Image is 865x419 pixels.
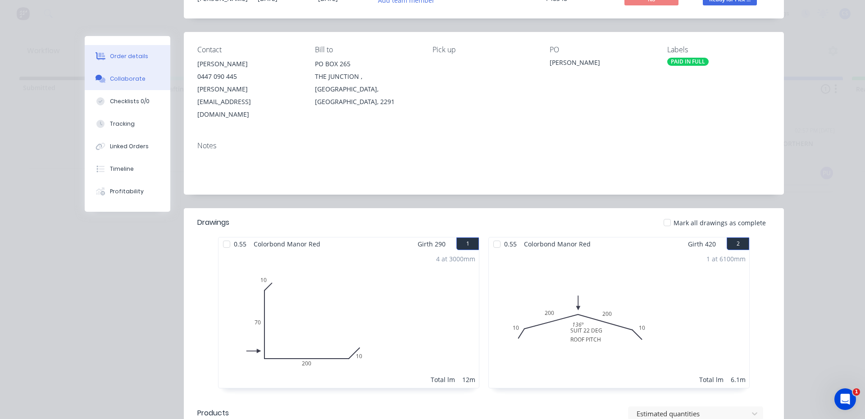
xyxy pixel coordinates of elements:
span: Girth 420 [688,237,716,250]
button: 1 [456,237,479,250]
div: [PERSON_NAME]0447 090 445[PERSON_NAME][EMAIL_ADDRESS][DOMAIN_NAME] [197,58,300,121]
div: Pick up [432,46,536,54]
div: Linked Orders [110,142,149,150]
button: Profitability [85,180,170,203]
iframe: Intercom live chat [834,388,856,410]
button: Tracking [85,113,170,135]
div: Notes [197,141,770,150]
div: PO BOX 265 [315,58,418,70]
button: Collaborate [85,68,170,90]
div: PO [550,46,653,54]
div: [PERSON_NAME][EMAIL_ADDRESS][DOMAIN_NAME] [197,83,300,121]
button: Order details [85,45,170,68]
div: Total lm [699,375,724,384]
button: Checklists 0/0 [85,90,170,113]
div: Labels [667,46,770,54]
div: Drawings [197,217,229,228]
div: 4 at 3000mm [436,254,475,264]
div: 1 at 6100mm [706,254,746,264]
div: PO BOX 265THE JUNCTION , [GEOGRAPHIC_DATA], [GEOGRAPHIC_DATA], 2291 [315,58,418,108]
div: 12m [462,375,475,384]
span: 0.55 [230,237,250,250]
button: 2 [727,237,749,250]
div: Bill to [315,46,418,54]
button: Timeline [85,158,170,180]
div: Contact [197,46,300,54]
div: Collaborate [110,75,146,83]
button: Linked Orders [85,135,170,158]
div: [PERSON_NAME] [550,58,653,70]
span: 1 [853,388,860,396]
div: Products [197,408,229,419]
div: [PERSON_NAME] [197,58,300,70]
div: PAID IN FULL [667,58,709,66]
div: 01070200104 at 3000mmTotal lm12m [219,250,479,388]
div: Profitability [110,187,144,196]
div: 0447 090 445 [197,70,300,83]
div: 6.1m [731,375,746,384]
div: THE JUNCTION , [GEOGRAPHIC_DATA], [GEOGRAPHIC_DATA], 2291 [315,70,418,108]
div: Order details [110,52,148,60]
span: Colorbond Manor Red [520,237,594,250]
div: Tracking [110,120,135,128]
div: Total lm [431,375,455,384]
span: Colorbond Manor Red [250,237,324,250]
span: Girth 290 [418,237,446,250]
div: Timeline [110,165,134,173]
div: Checklists 0/0 [110,97,150,105]
span: 0.55 [501,237,520,250]
span: Mark all drawings as complete [674,218,766,228]
div: SUIT 22 DEGROOF PITCH1020020010136º1 at 6100mmTotal lm6.1m [489,250,749,388]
